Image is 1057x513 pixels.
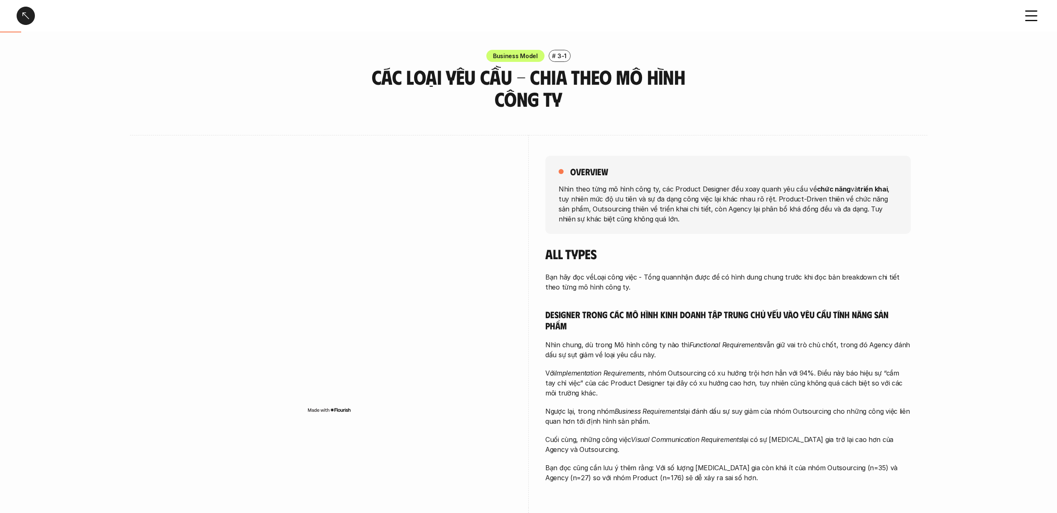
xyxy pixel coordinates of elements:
[545,463,911,483] p: Bạn đọc cũng cần lưu ý thêm rằng: Với số lượng [MEDICAL_DATA] gia còn khá ít của nhóm Outsourcing...
[352,66,705,110] h3: Các loại yêu cầu - Chia theo mô hình công ty
[559,184,898,223] p: Nhìn theo từng mô hình công ty, các Product Designer đều xoay quanh yêu cầu về và , tuy nhiên mức...
[555,369,644,377] em: Implementation Requirements
[545,309,911,331] h5: Designer trong các mô hình kinh doanh tập trung chủ yếu vào yêu cầu tính năng sản phẩm
[545,340,911,360] p: Nhìn chung, dù trong Mô hình công ty nào thì vẫn giữ vai trò chủ chốt, trong đó Agency đánh dấu s...
[545,406,911,426] p: Ngược lại, trong nhóm lại đánh dấu sự suy giảm của nhóm Outsourcing cho những công việc liên quan...
[557,52,567,60] p: 3-1
[593,273,677,281] a: Loại công việc - Tổng quan
[545,246,911,262] h4: All Types
[545,272,911,292] p: Bạn hãy đọc về nhận được để có hình dung chung trước khi đọc bản breakdown chi tiết theo từng mô ...
[817,184,851,193] strong: chức năng
[631,435,742,444] em: Visual Communication Requirements
[147,156,512,405] iframe: Interactive or visual content
[689,341,763,349] em: Functional Requirements
[552,53,556,59] h6: #
[307,407,351,413] img: Made with Flourish
[493,52,538,60] p: Business Model
[545,434,911,454] p: Cuối cùng, những công việc lại có sự [MEDICAL_DATA] gia trở lại cao hơn của Agency và Outsourcing.
[615,407,684,415] em: Business Requirements
[570,166,608,177] h5: overview
[545,368,911,398] p: Với , nhóm Outsourcing có xu hướng trội hơn hẳn với 94%. Điều này báo hiệu sự “cầm tay chỉ việc” ...
[858,184,888,193] strong: triển khai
